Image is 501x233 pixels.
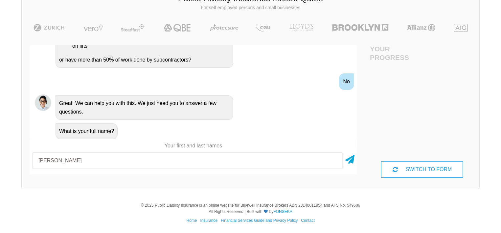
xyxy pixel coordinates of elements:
[221,218,298,223] a: Financial Services Guide and Privacy Policy
[208,24,241,32] img: Protecsure | Public Liability Insurance
[118,24,147,32] img: Steadfast | Public Liability Insurance
[451,24,470,32] img: AIG | Public Liability Insurance
[56,123,118,139] div: What is your full name?
[273,209,292,214] a: FONSEKA
[32,152,343,169] input: Your first and last names
[160,24,195,32] img: QBE | Public Liability Insurance
[56,95,233,120] div: Great! We can help you with this. We just need you to answer a few questions.
[301,218,314,223] a: Contact
[186,218,197,223] a: Home
[35,94,51,111] img: Chatbot | PLI
[80,24,106,32] img: Vero | Public Liability Insurance
[200,218,217,223] a: Insurance
[285,24,317,32] img: LLOYD's | Public Liability Insurance
[404,24,439,32] img: Allianz | Public Liability Insurance
[370,45,422,61] h4: Your Progress
[31,24,68,32] img: Zurich | Public Liability Insurance
[381,161,463,178] div: SWITCH TO FORM
[339,73,353,90] div: No
[27,5,474,11] p: For self employed persons and small businesses
[253,24,273,32] img: CGU | Public Liability Insurance
[330,24,391,32] img: Brooklyn | Public Liability Insurance
[30,142,357,149] p: Your first and last names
